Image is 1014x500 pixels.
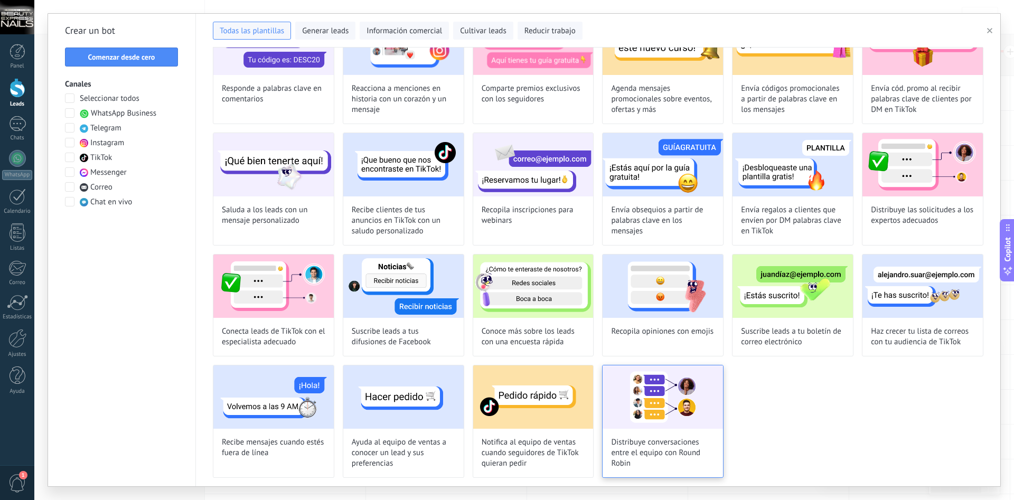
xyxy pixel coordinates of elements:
[862,133,983,196] img: Distribuye las solicitudes a los expertos adecuados
[2,135,33,141] div: Chats
[733,254,853,318] img: Suscribe leads a tu boletín de correo electrónico
[2,388,33,395] div: Ayuda
[222,326,325,347] span: Conecta leads de TikTok con el especialista adecuado
[19,471,27,479] span: 1
[222,205,325,226] span: Saluda a los leads con un mensaje personalizado
[2,279,33,286] div: Correo
[741,83,844,115] span: Envía códigos promocionales a partir de palabras clave en los mensajes
[90,197,132,207] span: Chat en vivo
[343,254,464,318] img: Suscribe leads a tus difusiones de Facebook
[862,254,983,318] img: Haz crecer tu lista de correos con tu audiencia de TikTok
[2,208,33,215] div: Calendario
[360,22,449,40] button: Información comercial
[90,182,112,193] span: Correo
[367,26,442,36] span: Información comercial
[90,138,124,148] span: Instagram
[295,22,355,40] button: Generar leads
[213,365,334,429] img: Recibe mensajes cuando estés fuera de línea
[741,205,844,237] span: Envía regalos a clientes que envíen por DM palabras clave en TikTok
[213,254,334,318] img: Conecta leads de TikTok con el especialista adecuado
[453,22,513,40] button: Cultivar leads
[352,83,455,115] span: Reacciona a menciones en historia con un corazón y un mensaje
[90,167,127,178] span: Messenger
[871,326,974,347] span: Haz crecer tu lista de correos con tu audiencia de TikTok
[220,26,284,36] span: Todas las plantillas
[2,170,32,180] div: WhatsApp
[611,205,715,237] span: Envía obsequios a partir de palabras clave en los mensajes
[213,22,291,40] button: Todas las plantillas
[611,83,715,115] span: Agenda mensajes promocionales sobre eventos, ofertas y más
[473,133,594,196] img: Recopila inscripciones para webinars
[80,93,139,104] span: Seleccionar todos
[482,83,585,105] span: Comparte premios exclusivos con los seguidores
[518,22,583,40] button: Reducir trabajo
[2,101,33,108] div: Leads
[482,326,585,347] span: Conoce más sobre los leads con una encuesta rápida
[91,108,156,119] span: WhatsApp Business
[352,437,455,469] span: Ayuda al equipo de ventas a conocer un lead y sus preferencias
[302,26,349,36] span: Generar leads
[2,63,33,70] div: Panel
[611,437,715,469] span: Distribuye conversaciones entre el equipo con Round Robin
[473,254,594,318] img: Conoce más sobre los leads con una encuesta rápida
[2,314,33,320] div: Estadísticas
[741,326,844,347] span: Suscribe leads a tu boletín de correo electrónico
[1002,237,1013,261] span: Copilot
[90,153,112,163] span: TikTok
[90,123,121,134] span: Telegram
[343,133,464,196] img: Recibe clientes de tus anuncios en TikTok con un saludo personalizado
[603,133,723,196] img: Envía obsequios a partir de palabras clave en los mensajes
[482,437,585,469] span: Notifica al equipo de ventas cuando seguidores de TikTok quieran pedir
[352,326,455,347] span: Suscribe leads a tus difusiones de Facebook
[460,26,506,36] span: Cultivar leads
[871,83,974,115] span: Envía cód. promo al recibir palabras clave de clientes por DM en TikTok
[65,22,179,39] h2: Crear un bot
[733,133,853,196] img: Envía regalos a clientes que envíen por DM palabras clave en TikTok
[222,83,325,105] span: Responde a palabras clave en comentarios
[88,53,155,61] span: Comenzar desde cero
[65,48,178,67] button: Comenzar desde cero
[603,254,723,318] img: Recopila opiniones con emojis
[352,205,455,237] span: Recibe clientes de tus anuncios en TikTok con un saludo personalizado
[524,26,576,36] span: Reducir trabajo
[222,437,325,458] span: Recibe mensajes cuando estés fuera de línea
[611,326,713,337] span: Recopila opiniones con emojis
[2,351,33,358] div: Ajustes
[482,205,585,226] span: Recopila inscripciones para webinars
[2,245,33,252] div: Listas
[603,365,723,429] img: Distribuye conversaciones entre el equipo con Round Robin
[65,79,179,89] h3: Canales
[213,133,334,196] img: Saluda a los leads con un mensaje personalizado
[473,365,594,429] img: Notifica al equipo de ventas cuando seguidores de TikTok quieran pedir
[871,205,974,226] span: Distribuye las solicitudes a los expertos adecuados
[343,365,464,429] img: Ayuda al equipo de ventas a conocer un lead y sus preferencias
